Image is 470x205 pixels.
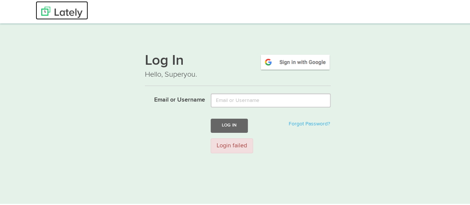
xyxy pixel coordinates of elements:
[211,137,253,153] div: Login failed
[211,92,331,106] input: Email or Username
[145,52,331,68] h1: Log In
[41,6,82,17] img: Lately
[289,120,330,125] a: Forgot Password?
[145,68,331,79] p: Hello, Superyou.
[260,52,331,70] img: google-signin.png
[211,118,248,131] button: Log In
[139,92,205,103] label: Email or Username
